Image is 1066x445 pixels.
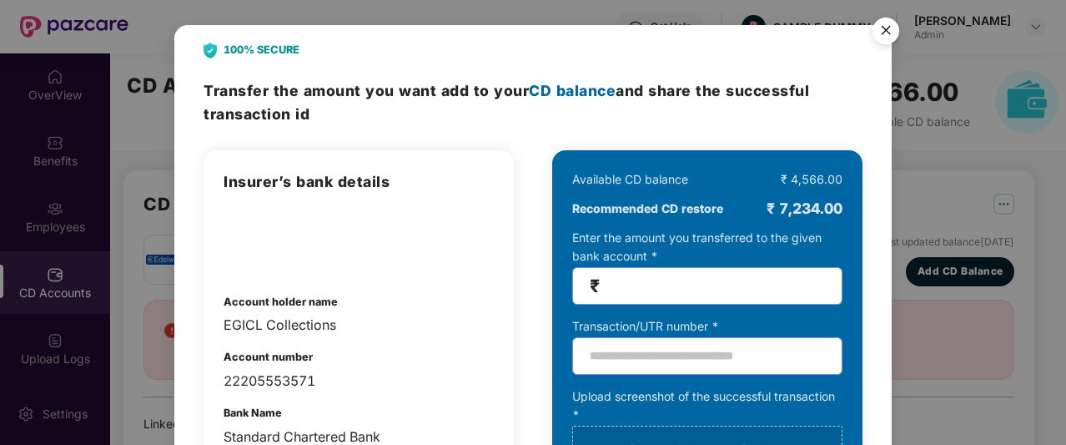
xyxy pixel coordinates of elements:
[862,9,908,54] button: Close
[224,351,313,363] b: Account number
[224,371,494,392] div: 22205553571
[781,170,842,189] div: ₹ 4,566.00
[224,210,310,269] img: admin-overview
[224,42,299,58] b: 100% SECURE
[572,317,842,336] div: Transaction/UTR number *
[572,170,688,189] div: Available CD balance
[365,82,616,99] span: you want add to your
[529,82,616,99] span: CD balance
[572,200,723,218] b: Recommended CD restore
[224,315,494,336] div: EGICL Collections
[862,10,909,57] img: svg+xml;base64,PHN2ZyB4bWxucz0iaHR0cDovL3d3dy53My5vcmcvMjAwMC9zdmciIHdpZHRoPSI1NiIgaGVpZ2h0PSI1Ni...
[224,170,494,194] h3: Insurer’s bank details
[590,276,600,296] span: ₹
[767,197,842,220] div: ₹ 7,234.00
[224,407,282,419] b: Bank Name
[204,79,862,125] h3: Transfer the amount and share the successful transaction id
[204,43,217,58] img: svg+xml;base64,PHN2ZyB4bWxucz0iaHR0cDovL3d3dy53My5vcmcvMjAwMC9zdmciIHdpZHRoPSIyNCIgaGVpZ2h0PSIyOC...
[572,229,842,305] div: Enter the amount you transferred to the given bank account *
[224,296,338,308] b: Account holder name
